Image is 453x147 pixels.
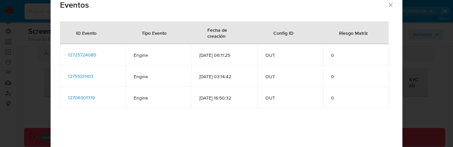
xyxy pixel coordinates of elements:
span: [DATE] 03:14:42 [199,73,249,80]
span: Engine [134,52,183,58]
span: 0 [331,73,381,80]
div: Tipo Evento [134,25,175,41]
span: 0 [331,52,381,58]
span: 12751031413 [68,73,93,80]
span: Eventos [60,1,387,9]
span: [DATE] 16:50:32 [199,95,249,101]
span: 12706301319 [68,94,95,101]
span: Engine [134,95,183,101]
div: Fecha de creación [199,22,249,44]
div: Riesgo Matriz [331,25,376,41]
span: 12725724085 [68,51,96,58]
div: Config ID [265,25,302,41]
button: Cerrar [387,2,393,8]
div: ID Evento [68,25,105,41]
span: 0 [331,95,381,101]
span: Engine [134,73,183,80]
span: [DATE] 06:11:25 [199,52,249,58]
span: OUT [265,52,315,58]
span: OUT [265,73,315,80]
span: OUT [265,95,315,101]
